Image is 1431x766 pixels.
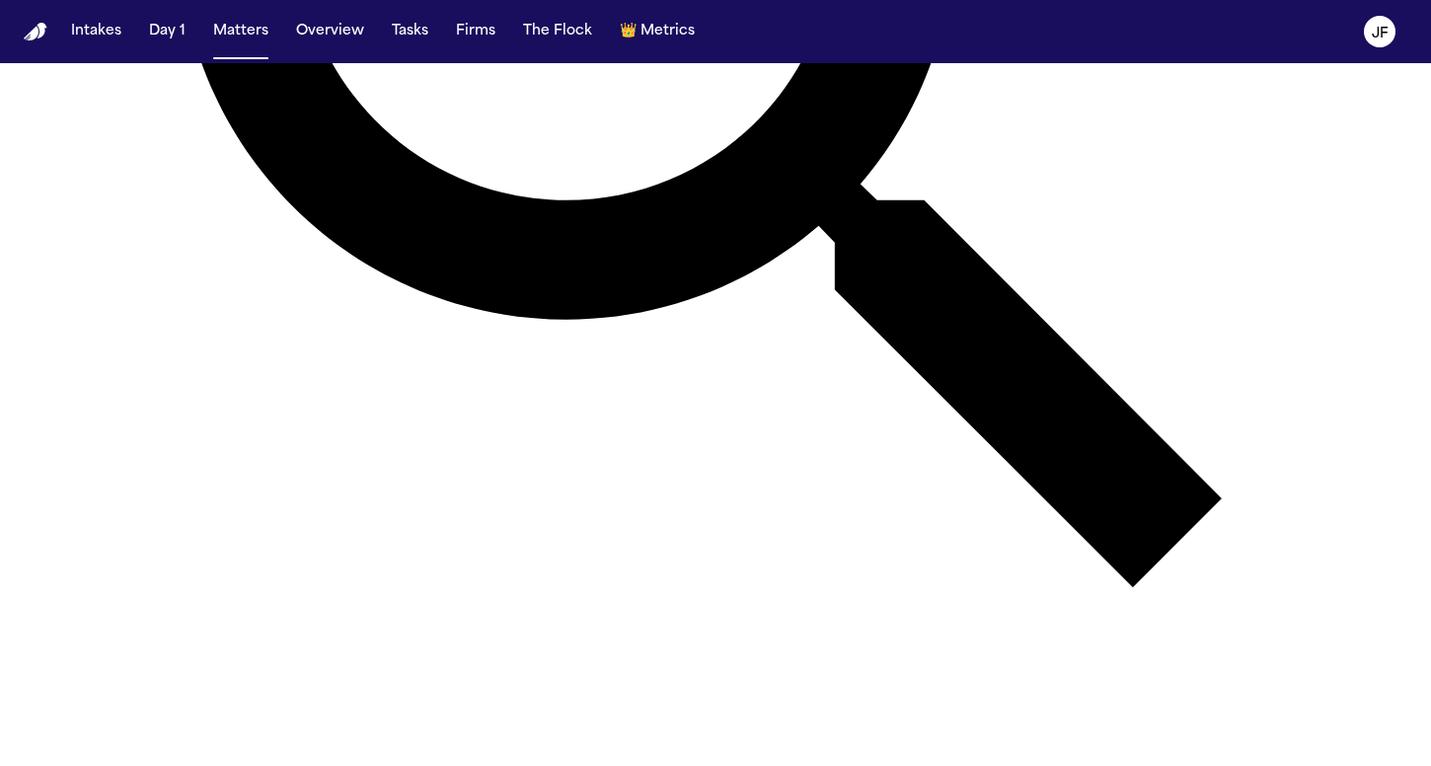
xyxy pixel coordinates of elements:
button: Overview [288,14,372,49]
img: Finch Logo [24,23,47,41]
button: Intakes [63,14,129,49]
button: Tasks [384,14,436,49]
button: crownMetrics [612,14,703,49]
a: Home [24,23,47,41]
button: Matters [205,14,276,49]
button: Firms [448,14,503,49]
button: The Flock [515,14,600,49]
button: Day 1 [141,14,193,49]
